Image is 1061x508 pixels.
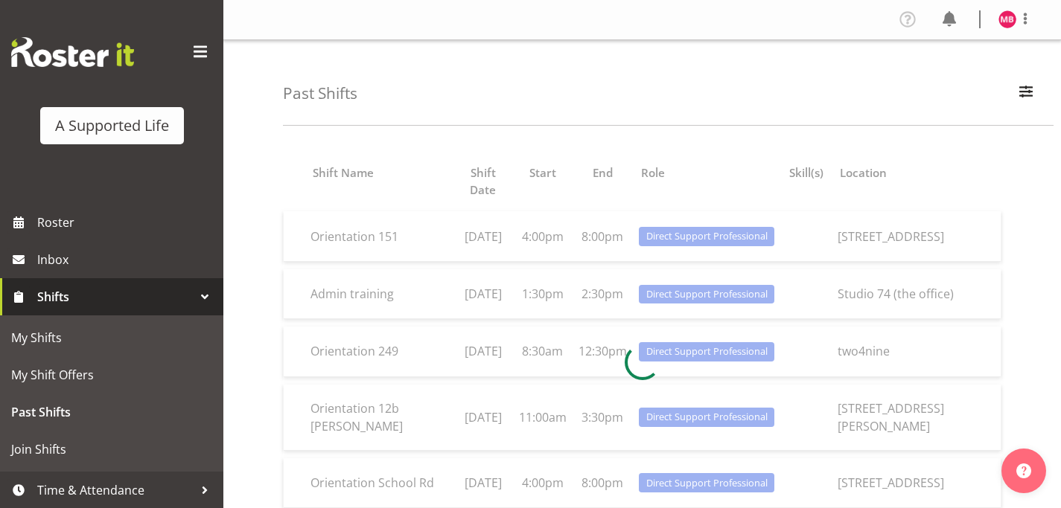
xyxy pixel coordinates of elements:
[11,438,212,460] span: Join Shifts
[37,211,216,234] span: Roster
[1016,463,1031,478] img: help-xxl-2.png
[11,37,134,67] img: Rosterit website logo
[55,115,169,137] div: A Supported Life
[4,393,220,431] a: Past Shifts
[283,85,357,102] h4: Past Shifts
[4,319,220,356] a: My Shifts
[998,10,1016,28] img: morgen-brackebush10800.jpg
[11,364,212,386] span: My Shift Offers
[1010,77,1042,110] button: Filter Employees
[37,286,194,308] span: Shifts
[4,356,220,393] a: My Shift Offers
[11,327,212,349] span: My Shifts
[11,401,212,423] span: Past Shifts
[4,431,220,468] a: Join Shifts
[37,248,216,271] span: Inbox
[37,479,194,501] span: Time & Attendance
